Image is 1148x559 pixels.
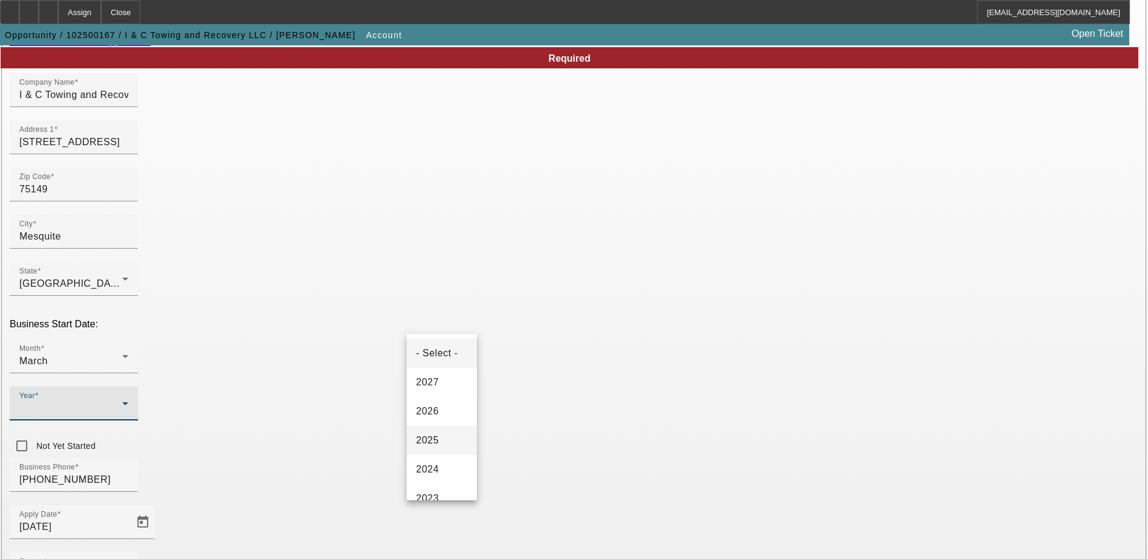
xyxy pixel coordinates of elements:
span: 2024 [416,462,439,477]
span: - Select - [416,346,458,361]
span: 2026 [416,404,439,419]
span: 2023 [416,491,439,506]
span: 2025 [416,433,439,448]
span: 2027 [416,375,439,390]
